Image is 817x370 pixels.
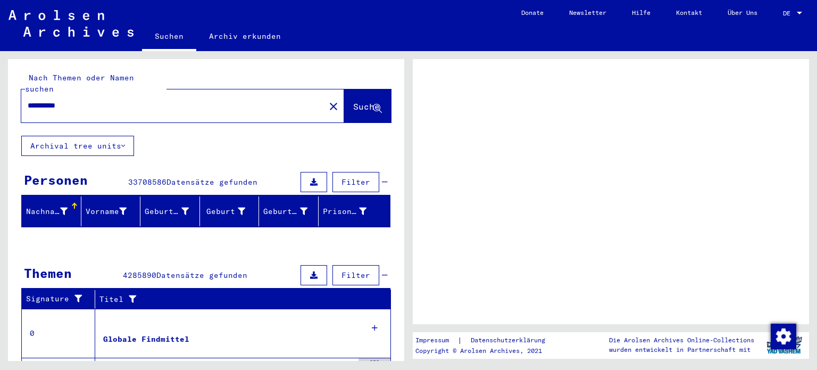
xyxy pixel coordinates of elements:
div: Personen [24,170,88,190]
a: Suchen [142,23,196,51]
div: Titel [99,291,380,308]
span: Filter [341,270,370,280]
mat-header-cell: Prisoner # [319,196,390,226]
span: DE [783,10,795,17]
div: 350 [359,358,390,369]
div: Globale Findmittel [103,334,189,345]
div: Geburt‏ [204,206,246,217]
div: Prisoner # [323,203,380,220]
td: 0 [22,309,95,358]
button: Filter [332,265,379,285]
p: wurden entwickelt in Partnerschaft mit [609,345,754,355]
span: 33708586 [128,177,166,187]
span: 4285890 [123,270,156,280]
a: Archiv erkunden [196,23,294,49]
mat-label: Nach Themen oder Namen suchen [25,73,134,94]
div: Titel [99,294,370,305]
p: Die Arolsen Archives Online-Collections [609,335,754,345]
div: Vorname [86,206,127,217]
img: yv_logo.png [764,332,804,358]
div: Geburtsname [145,206,189,217]
div: Geburtsname [145,203,202,220]
div: Vorname [86,203,140,220]
span: Datensätze gefunden [156,270,247,280]
div: Nachname [26,203,81,220]
mat-header-cell: Nachname [22,196,81,226]
div: Signature [26,293,87,305]
div: Geburtsdatum [263,206,307,217]
mat-header-cell: Geburtsdatum [259,196,319,226]
img: Arolsen_neg.svg [9,10,134,37]
div: Zustimmung ändern [770,323,796,349]
div: Nachname [26,206,68,217]
button: Archival tree units [21,136,134,156]
img: Zustimmung ändern [771,324,796,349]
div: Geburt‏ [204,203,259,220]
mat-header-cell: Geburtsname [140,196,200,226]
p: Copyright © Arolsen Archives, 2021 [415,346,558,356]
span: Datensätze gefunden [166,177,257,187]
mat-header-cell: Vorname [81,196,141,226]
mat-header-cell: Geburt‏ [200,196,260,226]
div: Prisoner # [323,206,367,217]
a: Impressum [415,335,457,346]
span: Suche [353,101,380,112]
button: Filter [332,172,379,192]
a: Datenschutzerklärung [462,335,558,346]
button: Clear [323,95,344,117]
div: Signature [26,291,97,308]
div: Themen [24,264,72,283]
mat-icon: close [327,100,340,113]
div: | [415,335,558,346]
button: Suche [344,89,391,122]
span: Filter [341,177,370,187]
div: Geburtsdatum [263,203,321,220]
